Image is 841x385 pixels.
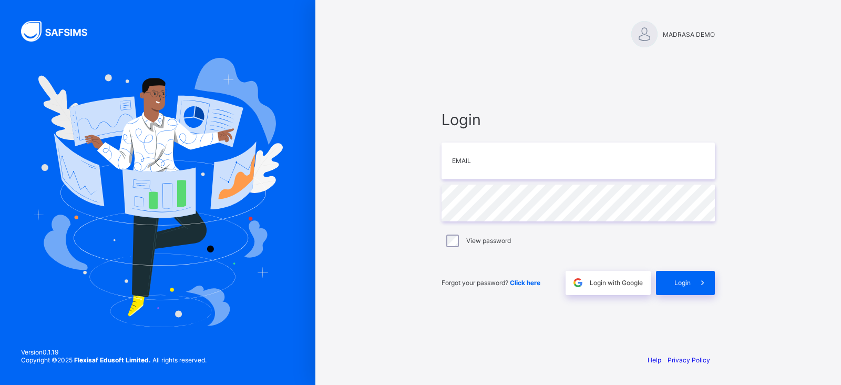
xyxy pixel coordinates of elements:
label: View password [466,237,511,245]
span: Login with Google [590,279,643,287]
img: google.396cfc9801f0270233282035f929180a.svg [572,277,584,289]
span: Forgot your password? [442,279,540,287]
img: SAFSIMS Logo [21,21,100,42]
span: Copyright © 2025 All rights reserved. [21,356,207,364]
span: MADRASA DEMO [663,31,715,38]
span: Login [442,110,715,129]
a: Privacy Policy [668,356,710,364]
a: Help [648,356,661,364]
span: Version 0.1.19 [21,348,207,356]
strong: Flexisaf Edusoft Limited. [74,356,151,364]
img: Hero Image [33,58,283,327]
a: Click here [510,279,540,287]
span: Login [674,279,691,287]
